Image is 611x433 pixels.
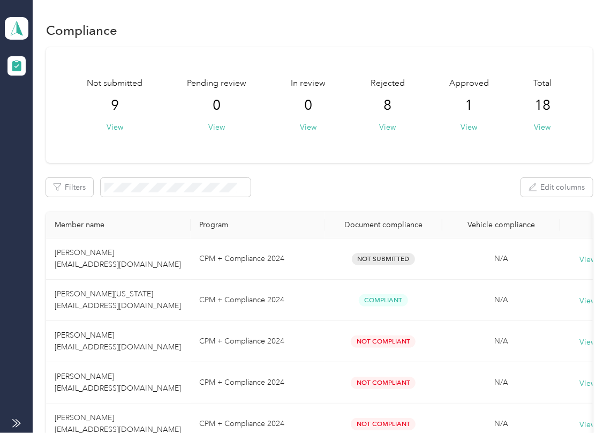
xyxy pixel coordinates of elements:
[107,122,123,133] button: View
[291,77,326,90] span: In review
[87,77,143,90] span: Not submitted
[46,178,93,197] button: Filters
[55,289,181,310] span: [PERSON_NAME][US_STATE] [EMAIL_ADDRESS][DOMAIN_NAME]
[55,372,181,393] span: [PERSON_NAME] [EMAIL_ADDRESS][DOMAIN_NAME]
[55,331,181,352] span: [PERSON_NAME] [EMAIL_ADDRESS][DOMAIN_NAME]
[521,178,593,197] button: Edit columns
[55,248,181,269] span: [PERSON_NAME] [EMAIL_ADDRESS][DOMAIN_NAME]
[305,97,313,114] span: 0
[46,212,191,238] th: Member name
[191,321,325,362] td: CPM + Compliance 2024
[46,25,117,36] h1: Compliance
[534,97,550,114] span: 18
[494,254,508,263] span: N/A
[494,419,508,428] span: N/A
[461,122,477,133] button: View
[300,122,317,133] button: View
[333,220,434,229] div: Document compliance
[494,295,508,304] span: N/A
[449,77,489,90] span: Approved
[465,97,473,114] span: 1
[213,97,221,114] span: 0
[451,220,552,229] div: Vehicle compliance
[187,77,247,90] span: Pending review
[371,77,405,90] span: Rejected
[359,294,408,307] span: Compliant
[534,122,550,133] button: View
[191,238,325,280] td: CPM + Compliance 2024
[494,337,508,346] span: N/A
[191,212,325,238] th: Program
[551,373,611,433] iframe: Everlance-gr Chat Button Frame
[191,280,325,321] td: CPM + Compliance 2024
[351,418,416,430] span: Not Compliant
[111,97,119,114] span: 9
[191,362,325,404] td: CPM + Compliance 2024
[209,122,225,133] button: View
[533,77,552,90] span: Total
[351,335,416,348] span: Not Compliant
[494,378,508,387] span: N/A
[351,377,416,389] span: Not Compliant
[383,97,391,114] span: 8
[352,253,415,265] span: Not Submitted
[379,122,396,133] button: View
